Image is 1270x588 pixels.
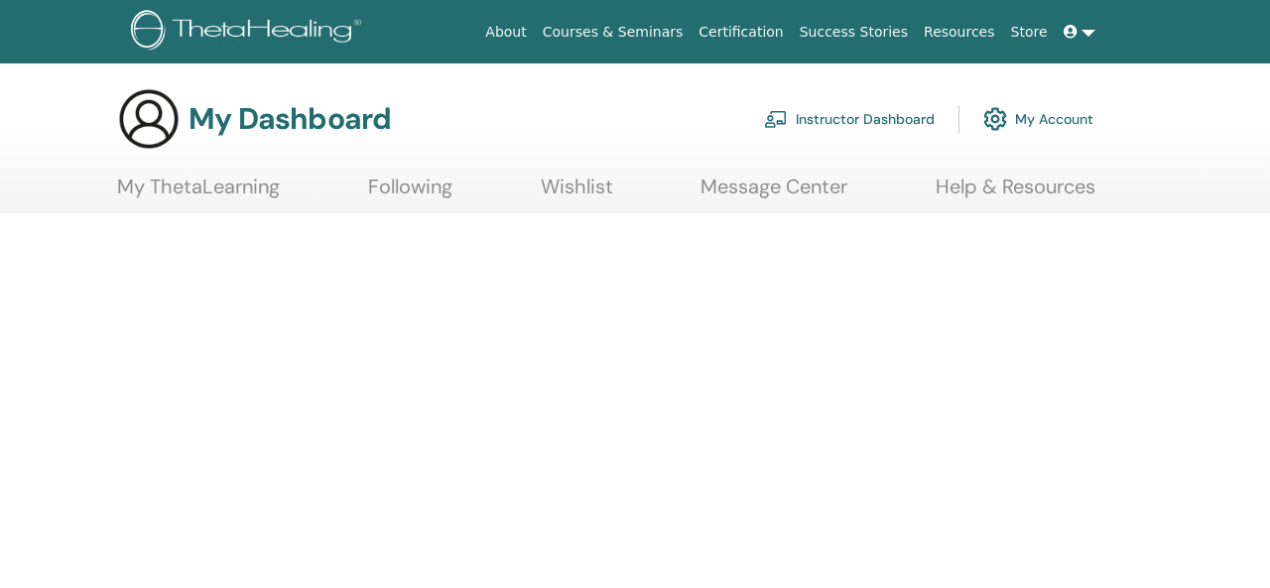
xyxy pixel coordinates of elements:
a: Certification [691,14,791,51]
img: chalkboard-teacher.svg [764,110,788,128]
a: Courses & Seminars [535,14,692,51]
a: Wishlist [541,175,613,213]
h3: My Dashboard [189,101,391,137]
img: cog.svg [983,102,1007,136]
img: generic-user-icon.jpg [117,87,181,151]
a: My Account [983,97,1093,141]
a: About [477,14,534,51]
a: My ThetaLearning [117,175,280,213]
img: logo.png [131,10,368,55]
a: Resources [916,14,1003,51]
a: Help & Resources [936,175,1095,213]
a: Success Stories [792,14,916,51]
a: Message Center [700,175,847,213]
a: Store [1003,14,1056,51]
a: Following [368,175,452,213]
a: Instructor Dashboard [764,97,935,141]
